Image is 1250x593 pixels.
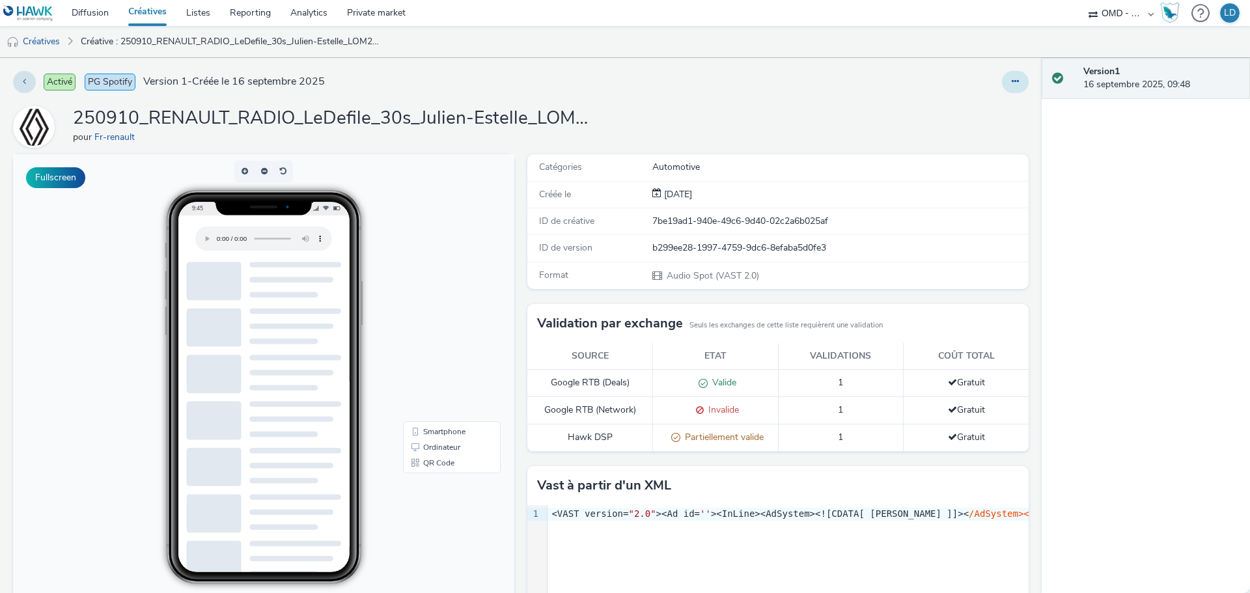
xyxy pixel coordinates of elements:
[1083,65,1120,77] strong: Version 1
[393,285,485,301] li: Ordinateur
[393,301,485,316] li: QR Code
[13,120,60,133] a: Fr-renault
[904,343,1029,370] th: Coût total
[708,376,736,389] span: Valide
[1160,3,1180,23] img: Hawk Academy
[539,269,568,281] span: Format
[73,131,94,143] span: pour
[1083,65,1240,92] div: 16 septembre 2025, 09:48
[661,188,692,200] span: [DATE]
[74,26,387,57] a: Créative : 250910_RENAULT_RADIO_LeDefile_30s_Julien-Estelle_LOM2_Spotify
[838,376,843,389] span: 1
[665,269,759,282] span: Audio Spot (VAST 2.0)
[652,241,1027,255] div: b299ee28-1997-4759-9dc6-8efaba5d0fe3
[778,343,904,370] th: Validations
[652,215,1027,228] div: 7be19ad1-940e-49c6-9d40-02c2a6b025af
[537,476,671,495] h3: Vast à partir d'un XML
[1160,3,1185,23] a: Hawk Academy
[410,289,447,297] span: Ordinateur
[680,431,764,443] span: Partiellement valide
[539,161,582,173] span: Catégories
[527,508,540,521] div: 1
[527,424,653,451] td: Hawk DSP
[628,508,656,519] span: "2.0"
[7,36,20,49] img: audio
[527,370,653,397] td: Google RTB (Deals)
[838,431,843,443] span: 1
[3,5,53,21] img: undefined Logo
[539,241,592,254] span: ID de version
[44,74,76,90] span: Activé
[85,74,135,90] span: PG Spotify
[73,106,594,131] h1: 250910_RENAULT_RADIO_LeDefile_30s_Julien-Estelle_LOM2_Spotify
[527,343,653,370] th: Source
[527,397,653,424] td: Google RTB (Network)
[704,404,739,416] span: Invalide
[969,508,1210,519] span: /AdSystem><AdTitle><![CDATA[ Test_Hawk ]]></
[410,273,452,281] span: Smartphone
[948,431,985,443] span: Gratuit
[1224,3,1236,23] div: LD
[539,188,571,200] span: Créée le
[393,269,485,285] li: Smartphone
[661,188,692,201] div: Création 16 septembre 2025, 09:48
[143,74,325,89] span: Version 1 - Créée le 16 septembre 2025
[26,167,85,188] button: Fullscreen
[539,215,594,227] span: ID de créative
[410,305,441,312] span: QR Code
[15,102,53,152] img: Fr-renault
[948,404,985,416] span: Gratuit
[689,320,883,331] small: Seuls les exchanges de cette liste requièrent une validation
[838,404,843,416] span: 1
[179,50,190,57] span: 9:45
[700,508,711,519] span: ''
[948,376,985,389] span: Gratuit
[94,131,140,143] a: Fr-renault
[653,343,779,370] th: Etat
[537,314,683,333] h3: Validation par exchange
[652,161,1027,174] div: Automotive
